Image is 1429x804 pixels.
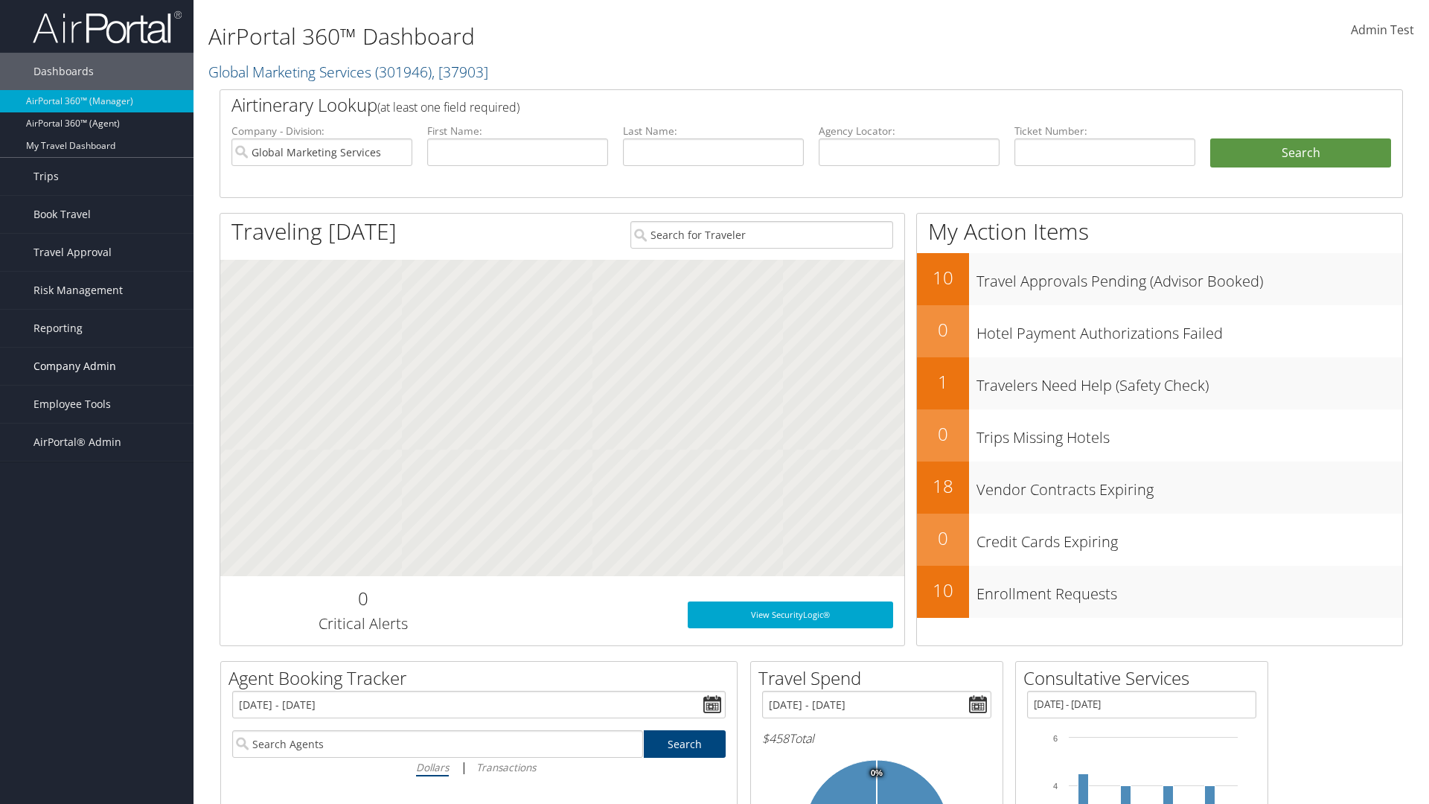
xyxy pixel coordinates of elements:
h3: Hotel Payment Authorizations Failed [976,316,1402,344]
label: Company - Division: [231,124,412,138]
label: Last Name: [623,124,804,138]
a: 10Enrollment Requests [917,566,1402,618]
tspan: 0% [871,769,883,778]
h3: Credit Cards Expiring [976,524,1402,552]
h2: 0 [917,421,969,447]
button: Search [1210,138,1391,168]
span: (at least one field required) [377,99,520,115]
span: , [ 37903 ] [432,62,488,82]
a: 1Travelers Need Help (Safety Check) [917,357,1402,409]
img: airportal-logo.png [33,10,182,45]
h3: Critical Alerts [231,613,494,634]
tspan: 6 [1053,734,1058,743]
h2: Agent Booking Tracker [228,666,737,691]
input: Search Agents [232,730,643,758]
span: $458 [762,730,789,747]
span: Dashboards [33,53,94,90]
a: View SecurityLogic® [688,602,893,628]
h1: Traveling [DATE] [231,216,397,247]
h2: 0 [231,586,494,611]
h2: 0 [917,526,969,551]
label: Ticket Number: [1014,124,1195,138]
span: Company Admin [33,348,116,385]
a: Global Marketing Services [208,62,488,82]
h1: AirPortal 360™ Dashboard [208,21,1012,52]
a: Admin Test [1351,7,1414,54]
a: 0Hotel Payment Authorizations Failed [917,305,1402,357]
h2: Travel Spend [758,666,1003,691]
h6: Total [762,730,991,747]
span: Reporting [33,310,83,347]
a: 0Credit Cards Expiring [917,514,1402,566]
span: Travel Approval [33,234,112,271]
a: 0Trips Missing Hotels [917,409,1402,462]
span: Book Travel [33,196,91,233]
h3: Enrollment Requests [976,576,1402,604]
span: AirPortal® Admin [33,424,121,461]
h3: Trips Missing Hotels [976,420,1402,448]
a: 18Vendor Contracts Expiring [917,462,1402,514]
h3: Vendor Contracts Expiring [976,472,1402,500]
span: Employee Tools [33,386,111,423]
div: | [232,758,726,776]
label: First Name: [427,124,608,138]
h3: Travelers Need Help (Safety Check) [976,368,1402,396]
h2: Consultative Services [1023,666,1267,691]
h2: 10 [917,578,969,603]
span: Risk Management [33,272,123,309]
a: Search [644,730,726,758]
h2: Airtinerary Lookup [231,92,1293,118]
tspan: 4 [1053,782,1058,791]
h3: Travel Approvals Pending (Advisor Booked) [976,264,1402,292]
input: Search for Traveler [630,221,893,249]
h2: 10 [917,265,969,290]
h2: 0 [917,317,969,342]
h1: My Action Items [917,216,1402,247]
label: Agency Locator: [819,124,1000,138]
a: 10Travel Approvals Pending (Advisor Booked) [917,253,1402,305]
i: Transactions [476,760,536,774]
h2: 18 [917,473,969,499]
span: Trips [33,158,59,195]
span: Admin Test [1351,22,1414,38]
i: Dollars [416,760,449,774]
h2: 1 [917,369,969,395]
span: ( 301946 ) [375,62,432,82]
